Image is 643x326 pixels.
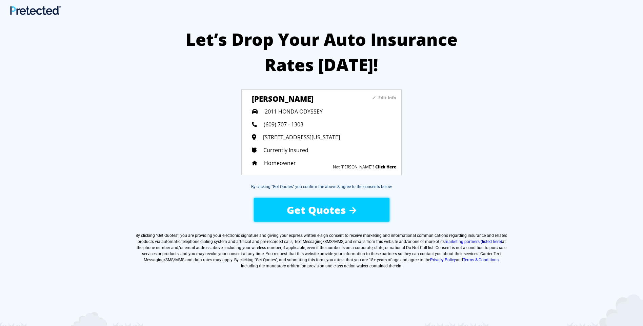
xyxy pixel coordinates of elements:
span: 2011 HONDA ODYSSEY [265,108,323,115]
span: Get Quotes [157,233,177,238]
span: Homeowner [264,159,296,167]
h3: [PERSON_NAME] [252,94,352,104]
span: (609) 707 - 1303 [264,121,303,128]
span: [STREET_ADDRESS][US_STATE] [263,134,340,141]
img: Main Logo [10,6,61,15]
button: Get Quotes [254,198,389,222]
span: Currently Insured [263,146,308,154]
h2: Let’s Drop Your Auto Insurance Rates [DATE]! [179,27,464,78]
sapn: Edit Info [378,95,396,101]
div: By clicking "Get Quotes" you confirm the above & agree to the consents below [251,184,392,190]
a: marketing partners (listed here) [445,239,502,244]
span: Get Quotes [287,203,346,217]
label: By clicking " ", you are providing your electronic signature and giving your express written e-si... [135,232,508,269]
a: Click Here [375,164,396,170]
a: Terms & Conditions [463,258,499,262]
a: Privacy Policy [430,258,456,262]
sapn: Not [PERSON_NAME]? [333,164,374,170]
